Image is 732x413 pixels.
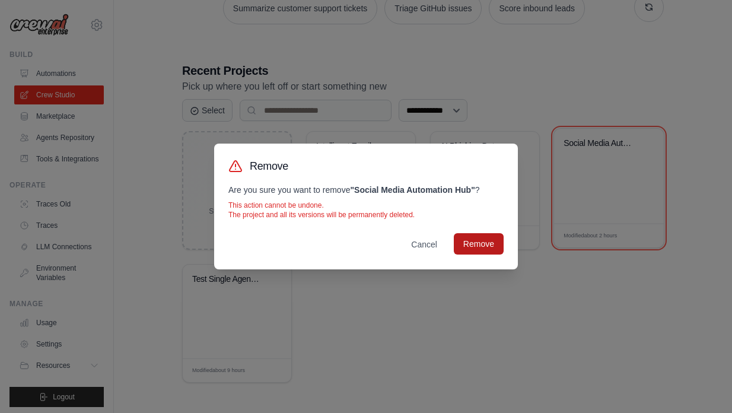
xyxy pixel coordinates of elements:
[228,210,504,220] p: The project and all its versions will be permanently deleted.
[402,234,447,255] button: Cancel
[250,158,288,174] h3: Remove
[228,201,504,210] p: This action cannot be undone.
[228,184,504,196] p: Are you sure you want to remove ?
[350,185,475,195] strong: " Social Media Automation Hub "
[454,233,504,255] button: Remove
